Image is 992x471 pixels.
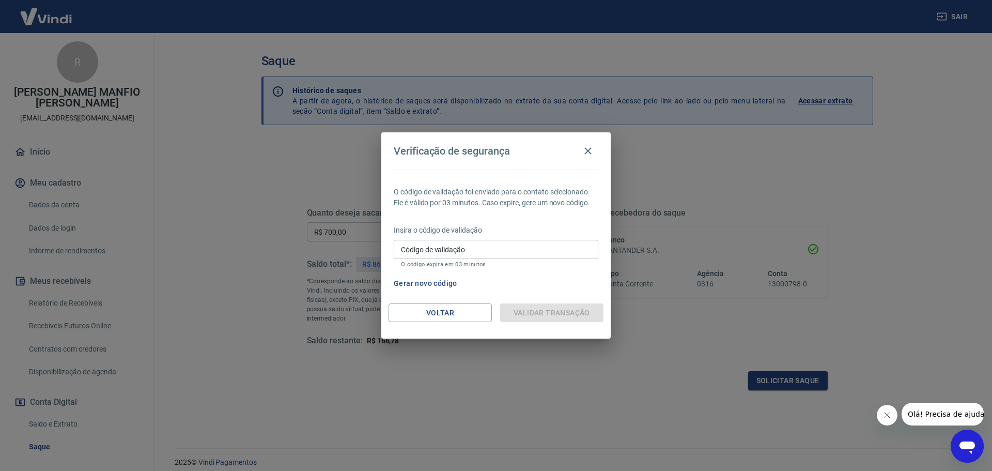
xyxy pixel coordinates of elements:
[902,403,984,426] iframe: Mensagem da empresa
[6,7,87,16] span: Olá! Precisa de ajuda?
[951,430,984,463] iframe: Botão para abrir a janela de mensagens
[394,225,598,236] p: Insira o código de validação
[389,303,492,323] button: Voltar
[390,274,461,293] button: Gerar novo código
[394,187,598,208] p: O código de validação foi enviado para o contato selecionado. Ele é válido por 03 minutos. Caso e...
[394,145,510,157] h4: Verificação de segurança
[877,405,897,426] iframe: Fechar mensagem
[401,261,591,268] p: O código expira em 03 minutos.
